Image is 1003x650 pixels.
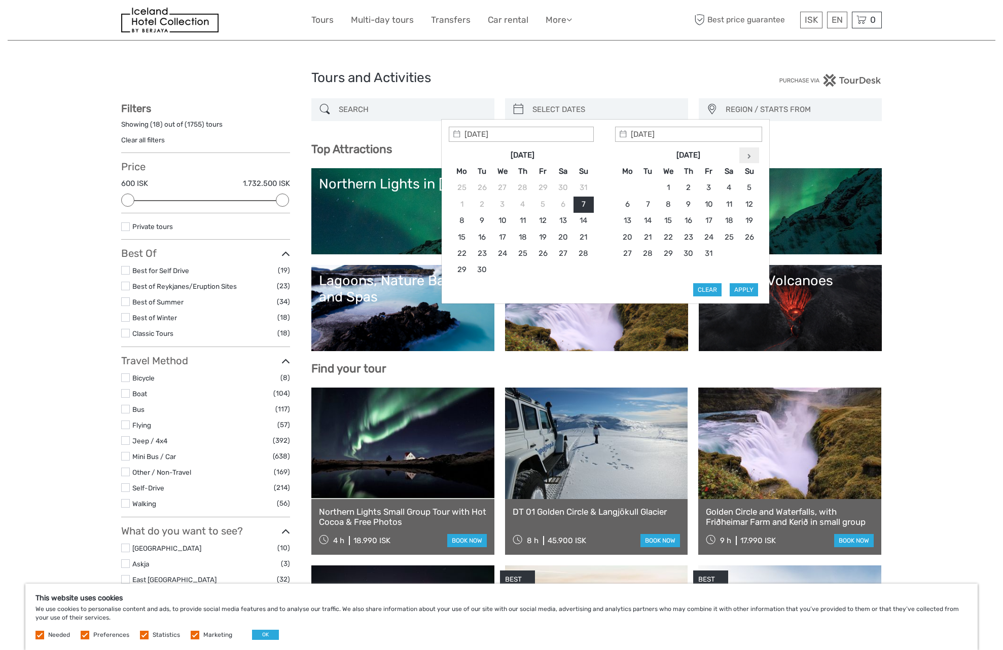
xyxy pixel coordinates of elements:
[121,120,290,135] div: Showing ( ) out of ( ) tours
[121,8,219,32] img: 481-8f989b07-3259-4bb0-90ed-3da368179bdc_logo_small.jpg
[513,507,680,517] a: DT 01 Golden Circle & Langjökull Glacier
[243,178,290,189] label: 1.732.500 ISK
[121,247,290,259] h3: Best Of
[706,273,874,289] div: Lava and Volcanoes
[132,298,184,306] a: Best of Summer
[280,372,290,384] span: (8)
[548,536,586,545] div: 45.900 ISK
[333,536,344,545] span: 4 h
[721,101,877,118] button: REGION / STARTS FROM
[618,163,638,179] th: Mo
[658,196,678,212] td: 8
[492,246,513,262] td: 24
[273,435,290,446] span: (392)
[678,196,699,212] td: 9
[121,161,290,173] h3: Price
[739,163,760,179] th: Su
[533,196,553,212] td: 5
[618,246,638,262] td: 27
[638,163,658,179] th: Tu
[739,213,760,229] td: 19
[447,534,487,547] a: book now
[513,163,533,179] th: Th
[528,101,683,119] input: SELECT DATES
[452,262,472,278] td: 29
[187,120,202,129] label: 1755
[638,246,658,262] td: 28
[278,264,290,276] span: (19)
[14,18,115,26] p: We're away right now. Please check back later!
[132,500,156,508] a: Walking
[203,631,232,639] label: Marketing
[678,229,699,245] td: 23
[311,70,692,86] h1: Tours and Activities
[834,534,874,547] a: book now
[492,229,513,245] td: 17
[311,142,392,156] b: Top Attractions
[500,570,535,596] div: BEST SELLER
[132,576,217,584] a: East [GEOGRAPHIC_DATA]
[574,163,594,179] th: Su
[452,213,472,229] td: 8
[132,484,164,492] a: Self-Drive
[638,229,658,245] td: 21
[132,222,173,231] a: Private tours
[533,180,553,196] td: 29
[452,163,472,179] th: Mo
[779,74,882,87] img: PurchaseViaTourDesk.png
[638,147,739,163] th: [DATE]
[311,362,386,375] b: Find your tour
[488,13,528,27] a: Car rental
[48,631,70,639] label: Needed
[492,180,513,196] td: 27
[275,403,290,415] span: (117)
[274,482,290,493] span: (214)
[678,246,699,262] td: 30
[153,120,160,129] label: 18
[472,180,492,196] td: 26
[699,196,719,212] td: 10
[574,246,594,262] td: 28
[533,229,553,245] td: 19
[739,180,760,196] td: 5
[513,246,533,262] td: 25
[277,498,290,509] span: (56)
[533,213,553,229] td: 12
[132,560,149,568] a: Askja
[699,180,719,196] td: 3
[153,631,180,639] label: Statistics
[277,542,290,554] span: (10)
[720,536,731,545] span: 9 h
[132,468,191,476] a: Other / Non-Travel
[121,525,290,537] h3: What do you want to see?
[719,213,739,229] td: 18
[719,163,739,179] th: Sa
[638,213,658,229] td: 14
[121,355,290,367] h3: Travel Method
[658,213,678,229] td: 15
[351,13,414,27] a: Multi-day tours
[869,15,877,25] span: 0
[553,180,574,196] td: 30
[472,262,492,278] td: 30
[132,437,167,445] a: Jeep / 4x4
[277,419,290,431] span: (57)
[658,180,678,196] td: 1
[431,13,471,27] a: Transfers
[678,180,699,196] td: 2
[132,405,145,413] a: Bus
[692,12,798,28] span: Best price guarantee
[699,229,719,245] td: 24
[640,534,680,547] a: book now
[693,283,722,296] button: Clear
[706,507,874,527] a: Golden Circle and Waterfalls, with Friðheimar Farm and Kerið in small group
[719,229,739,245] td: 25
[693,570,728,596] div: BEST SELLER
[472,246,492,262] td: 23
[739,196,760,212] td: 12
[492,196,513,212] td: 3
[513,213,533,229] td: 11
[281,558,290,569] span: (3)
[618,196,638,212] td: 6
[93,631,129,639] label: Preferences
